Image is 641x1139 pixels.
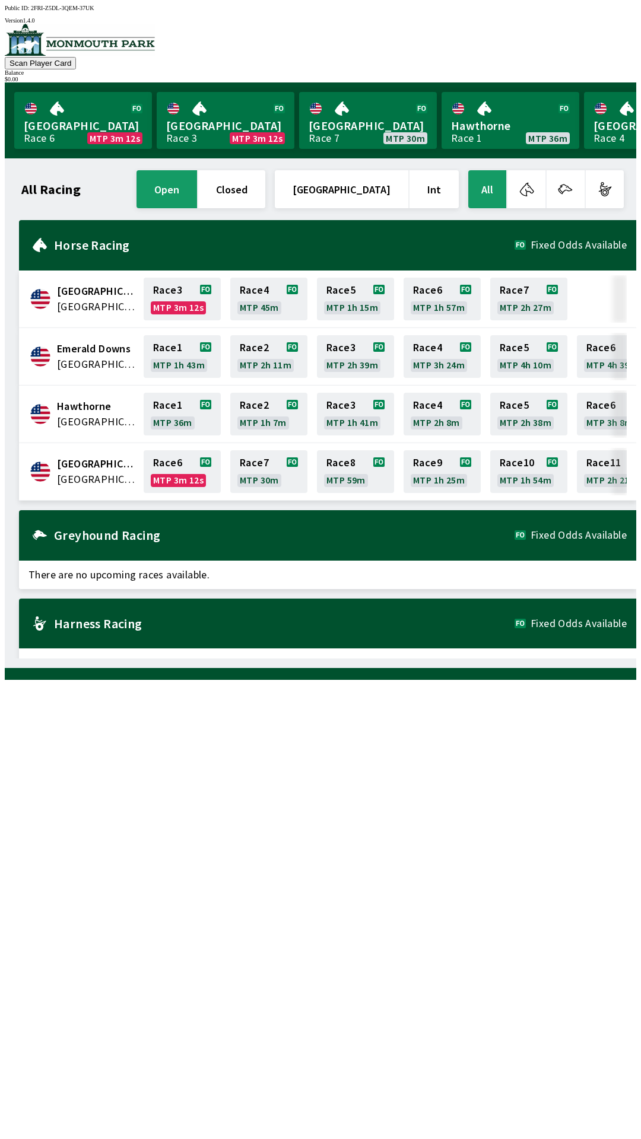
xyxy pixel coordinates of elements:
[500,458,534,467] span: Race 10
[326,458,356,467] span: Race 8
[153,285,182,295] span: Race 3
[153,458,182,467] span: Race 6
[14,92,152,149] a: [GEOGRAPHIC_DATA]Race 6MTP 3m 12s
[57,399,137,414] span: Hawthorne
[240,475,279,485] span: MTP 30m
[317,278,394,320] a: Race5MTP 1h 15m
[317,335,394,378] a: Race3MTP 2h 39m
[57,472,137,487] span: United States
[528,133,567,143] span: MTP 36m
[153,360,205,370] span: MTP 1h 43m
[144,393,221,435] a: Race1MTP 36m
[413,400,442,410] span: Race 4
[54,530,515,540] h2: Greyhound Racing
[442,92,579,149] a: HawthorneRace 1MTP 36m
[153,303,204,312] span: MTP 3m 12s
[240,418,287,427] span: MTP 1h 7m
[451,133,482,143] div: Race 1
[54,240,515,250] h2: Horse Racing
[326,285,356,295] span: Race 5
[5,57,76,69] button: Scan Player Card
[299,92,437,149] a: [GEOGRAPHIC_DATA]Race 7MTP 30m
[468,170,506,208] button: All
[500,418,551,427] span: MTP 2h 38m
[5,24,155,56] img: venue logo
[240,285,269,295] span: Race 4
[586,458,621,467] span: Race 11
[240,400,269,410] span: Race 2
[230,278,307,320] a: Race4MTP 45m
[413,418,460,427] span: MTP 2h 8m
[153,400,182,410] span: Race 1
[5,76,636,82] div: $ 0.00
[326,400,356,410] span: Race 3
[137,170,197,208] button: open
[90,133,140,143] span: MTP 3m 12s
[24,133,55,143] div: Race 6
[413,303,465,312] span: MTP 1h 57m
[232,133,283,143] span: MTP 3m 12s
[404,278,481,320] a: Race6MTP 1h 57m
[5,17,636,24] div: Version 1.4.0
[240,458,269,467] span: Race 7
[230,335,307,378] a: Race2MTP 2h 11m
[144,450,221,493] a: Race6MTP 3m 12s
[240,343,269,352] span: Race 2
[586,400,615,410] span: Race 6
[54,619,515,628] h2: Harness Racing
[413,475,465,485] span: MTP 1h 25m
[586,343,615,352] span: Race 6
[586,475,638,485] span: MTP 2h 21m
[326,360,378,370] span: MTP 2h 39m
[500,360,551,370] span: MTP 4h 10m
[240,360,291,370] span: MTP 2h 11m
[240,303,279,312] span: MTP 45m
[500,343,529,352] span: Race 5
[19,561,636,589] span: There are no upcoming races available.
[586,418,633,427] span: MTP 3h 8m
[309,118,427,133] span: [GEOGRAPHIC_DATA]
[275,170,408,208] button: [GEOGRAPHIC_DATA]
[31,5,94,11] span: 2FRI-Z5DL-3QEM-37UK
[490,335,567,378] a: Race5MTP 4h 10m
[531,530,627,540] span: Fixed Odds Available
[19,648,636,677] span: There are no upcoming races available.
[57,299,137,314] span: United States
[326,475,366,485] span: MTP 59m
[57,456,137,472] span: Monmouth Park
[451,118,570,133] span: Hawthorne
[500,475,551,485] span: MTP 1h 54m
[500,303,551,312] span: MTP 2h 27m
[594,133,624,143] div: Race 4
[153,343,182,352] span: Race 1
[326,343,356,352] span: Race 3
[531,619,627,628] span: Fixed Odds Available
[57,357,137,372] span: United States
[230,393,307,435] a: Race2MTP 1h 7m
[490,393,567,435] a: Race5MTP 2h 38m
[490,450,567,493] a: Race10MTP 1h 54m
[157,92,294,149] a: [GEOGRAPHIC_DATA]Race 3MTP 3m 12s
[57,414,137,429] span: United States
[21,184,81,194] h1: All Racing
[24,118,142,133] span: [GEOGRAPHIC_DATA]
[166,118,285,133] span: [GEOGRAPHIC_DATA]
[317,393,394,435] a: Race3MTP 1h 41m
[531,240,627,250] span: Fixed Odds Available
[144,335,221,378] a: Race1MTP 1h 43m
[5,69,636,76] div: Balance
[57,341,137,357] span: Emerald Downs
[404,450,481,493] a: Race9MTP 1h 25m
[490,278,567,320] a: Race7MTP 2h 27m
[500,400,529,410] span: Race 5
[386,133,425,143] span: MTP 30m
[153,475,204,485] span: MTP 3m 12s
[326,418,378,427] span: MTP 1h 41m
[144,278,221,320] a: Race3MTP 3m 12s
[309,133,339,143] div: Race 7
[57,284,137,299] span: Canterbury Park
[166,133,197,143] div: Race 3
[153,418,192,427] span: MTP 36m
[404,335,481,378] a: Race4MTP 3h 24m
[413,343,442,352] span: Race 4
